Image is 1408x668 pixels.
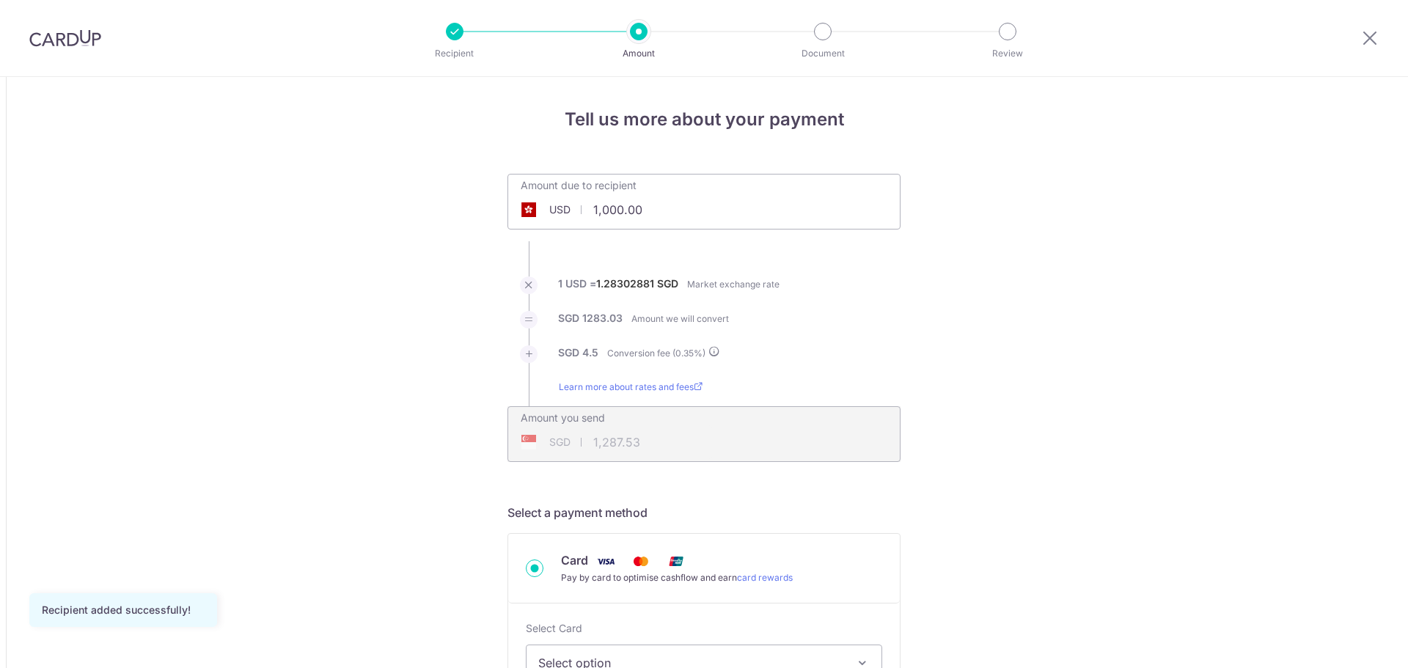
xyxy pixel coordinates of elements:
[675,348,694,359] span: 0.35
[561,570,793,585] div: Pay by card to optimise cashflow and earn
[558,345,579,360] label: SGD
[559,380,703,406] a: Learn more about rates and fees
[521,411,605,425] label: Amount you send
[607,345,720,361] label: Conversion fee ( %)
[526,622,582,634] span: translation missing: en.payables.payment_networks.credit_card.summary.labels.select_card
[582,311,623,326] label: 1283.03
[558,276,678,300] label: 1 USD =
[549,202,571,217] span: USD
[953,46,1062,61] p: Review
[400,46,509,61] p: Recipient
[626,552,656,570] img: Mastercard
[596,276,654,291] label: 1.28302881
[558,311,579,326] label: SGD
[661,552,691,570] img: Union Pay
[549,435,571,449] span: SGD
[769,46,877,61] p: Document
[584,46,693,61] p: Amount
[29,29,101,47] img: CardUp
[591,552,620,570] img: Visa
[582,345,598,360] label: 4.5
[657,276,678,291] label: SGD
[561,553,588,568] span: Card
[1314,624,1393,661] iframe: Opens a widget where you can find more information
[737,572,793,583] a: card rewards
[521,178,637,193] label: Amount due to recipient
[42,603,205,617] div: Recipient added successfully!
[507,504,901,521] h5: Select a payment method
[687,277,780,292] label: Market exchange rate
[631,312,729,326] label: Amount we will convert
[507,106,901,133] h4: Tell us more about your payment
[526,551,882,585] div: Card Visa Mastercard Union Pay Pay by card to optimise cashflow and earncard rewards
